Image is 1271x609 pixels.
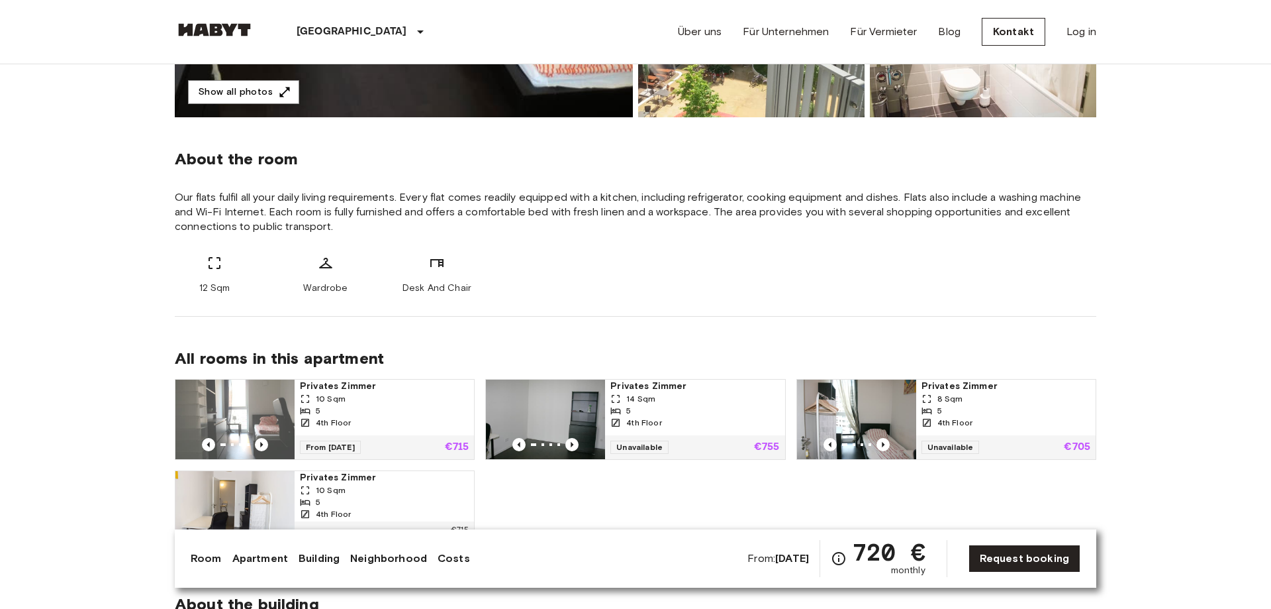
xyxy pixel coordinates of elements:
[937,393,963,405] span: 8 Sqm
[255,438,268,451] button: Previous image
[402,282,471,295] span: Desk And Chair
[626,405,631,417] span: 5
[796,379,1096,460] a: Marketing picture of unit DE-01-302-010-03Previous imagePrevious imagePrivates Zimmer8 Sqm54th Fl...
[438,551,470,567] a: Costs
[299,551,340,567] a: Building
[797,380,916,459] img: Marketing picture of unit DE-01-302-010-03
[202,438,215,451] button: Previous image
[175,149,1096,169] span: About the room
[1066,24,1096,40] a: Log in
[297,24,407,40] p: [GEOGRAPHIC_DATA]
[175,349,1096,368] span: All rooms in this apartment
[175,379,475,460] a: Marketing picture of unit DE-01-302-010-02Previous imagePrevious imagePrivates Zimmer10 Sqm54th F...
[175,380,295,459] img: Marketing picture of unit DE-01-302-010-02
[175,23,254,36] img: Habyt
[1064,442,1090,453] p: €705
[852,540,925,564] span: 720 €
[451,527,469,535] p: €715
[303,282,348,295] span: Wardrobe
[316,405,320,417] span: 5
[626,393,655,405] span: 14 Sqm
[316,496,320,508] span: 5
[316,484,346,496] span: 10 Sqm
[300,441,361,454] span: From [DATE]
[938,24,961,40] a: Blog
[485,379,785,460] a: Marketing picture of unit DE-01-302-010-05Previous imagePrevious imagePrivates Zimmer14 Sqm54th F...
[921,441,980,454] span: Unavailable
[486,380,605,459] img: Marketing picture of unit DE-01-302-010-05
[831,551,847,567] svg: Check cost overview for full price breakdown. Please note that discounts apply to new joiners onl...
[968,545,1080,573] a: Request booking
[610,380,779,393] span: Privates Zimmer
[316,393,346,405] span: 10 Sqm
[316,417,351,429] span: 4th Floor
[891,564,925,577] span: monthly
[512,438,526,451] button: Previous image
[300,380,469,393] span: Privates Zimmer
[191,551,222,567] a: Room
[937,405,942,417] span: 5
[921,380,1090,393] span: Privates Zimmer
[175,471,475,551] a: Marketing picture of unit DE-01-302-010-01Previous imagePrevious imagePrivates Zimmer10 Sqm54th F...
[678,24,722,40] a: Über uns
[175,190,1096,234] span: Our flats fulfil all your daily living requirements. Every flat comes readily equipped with a kit...
[232,551,288,567] a: Apartment
[350,551,427,567] a: Neighborhood
[775,552,809,565] b: [DATE]
[175,471,295,551] img: Marketing picture of unit DE-01-302-010-01
[937,417,972,429] span: 4th Floor
[754,442,780,453] p: €755
[747,551,809,566] span: From:
[626,417,661,429] span: 4th Floor
[316,508,351,520] span: 4th Floor
[610,441,669,454] span: Unavailable
[850,24,917,40] a: Für Vermieter
[300,471,469,484] span: Privates Zimmer
[982,18,1045,46] a: Kontakt
[824,438,837,451] button: Previous image
[876,438,890,451] button: Previous image
[199,282,230,295] span: 12 Sqm
[445,442,469,453] p: €715
[188,80,299,105] button: Show all photos
[743,24,829,40] a: Für Unternehmen
[565,438,579,451] button: Previous image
